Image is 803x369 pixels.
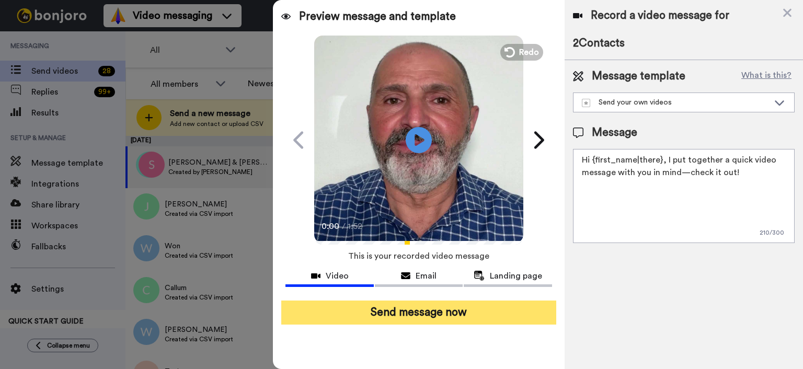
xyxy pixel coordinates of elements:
button: Send message now [281,301,556,325]
span: Landing page [490,270,542,282]
span: This is your recorded video message [348,245,489,268]
span: Video [326,270,349,282]
span: 0:00 [322,220,340,233]
div: Send your own videos [582,97,769,108]
img: demo-template.svg [582,99,590,107]
span: Message template [592,68,685,84]
span: Email [416,270,437,282]
span: Message [592,125,637,141]
span: 1:52 [348,220,366,233]
span: / [342,220,346,233]
button: What is this? [738,68,795,84]
textarea: Hi {first_name|there}, I put together a quick video message with you in mind—check it out! [573,149,795,243]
